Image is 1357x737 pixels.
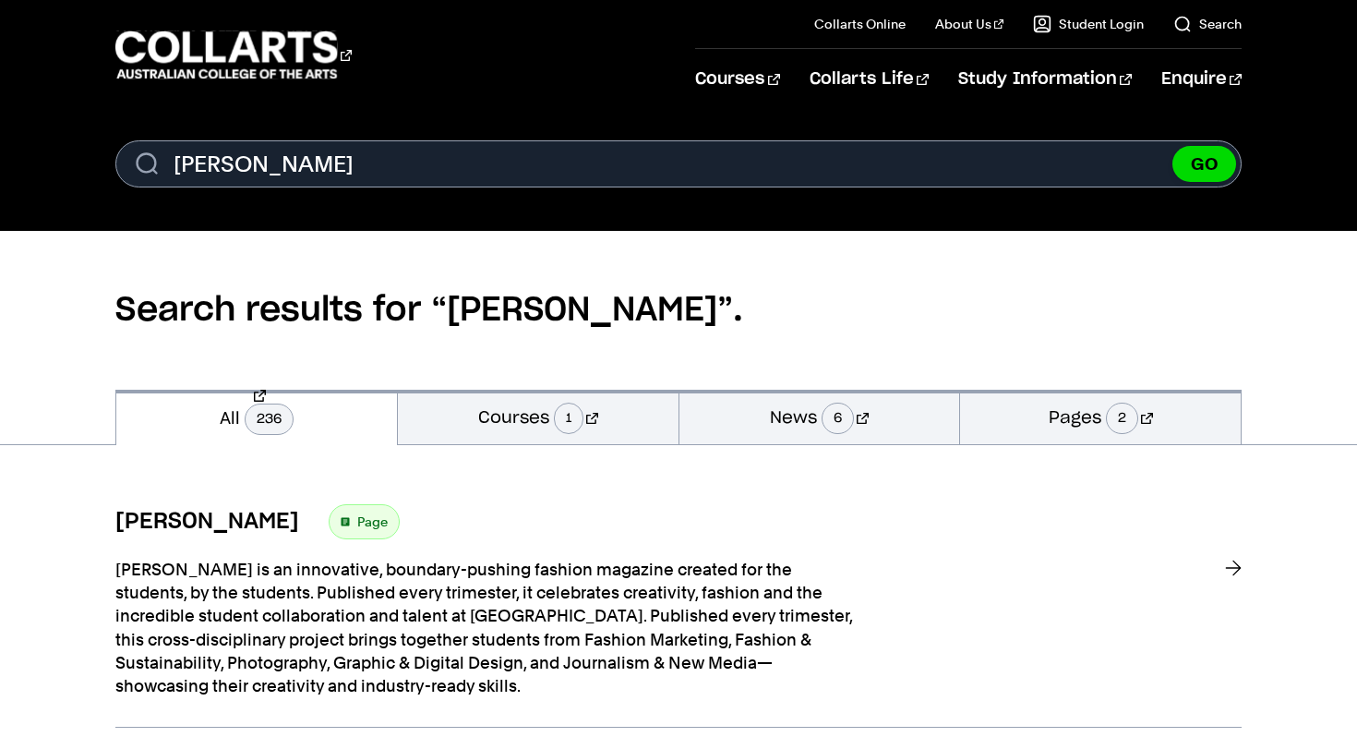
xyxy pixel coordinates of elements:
span: 6 [822,403,854,434]
button: GO [1172,146,1236,182]
a: Collarts Life [810,49,929,110]
span: Page [357,509,388,535]
a: Student Login [1033,15,1144,33]
a: News6 [679,390,960,444]
span: 2 [1106,403,1138,434]
h2: Search results for “[PERSON_NAME]”. [115,231,1242,390]
a: All236 [116,390,397,445]
p: [PERSON_NAME] is an innovative, boundary-pushing fashion magazine created for the students, by th... [115,558,854,697]
a: Courses [695,49,779,110]
a: Pages2 [960,390,1241,444]
span: 1 [554,403,583,434]
h3: [PERSON_NAME] [115,508,299,536]
a: Collarts Online [814,15,906,33]
div: Go to homepage [115,29,352,81]
input: Enter Search Term [115,140,1242,187]
a: Search [1173,15,1242,33]
form: Search [115,140,1242,187]
span: 236 [245,404,294,435]
a: Courses1 [398,390,678,444]
a: Enquire [1161,49,1242,110]
a: About Us [935,15,1003,33]
a: Study Information [958,49,1132,110]
a: [PERSON_NAME] Page [PERSON_NAME] is an innovative, boundary-pushing fashion magazine created for ... [115,504,1242,728]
